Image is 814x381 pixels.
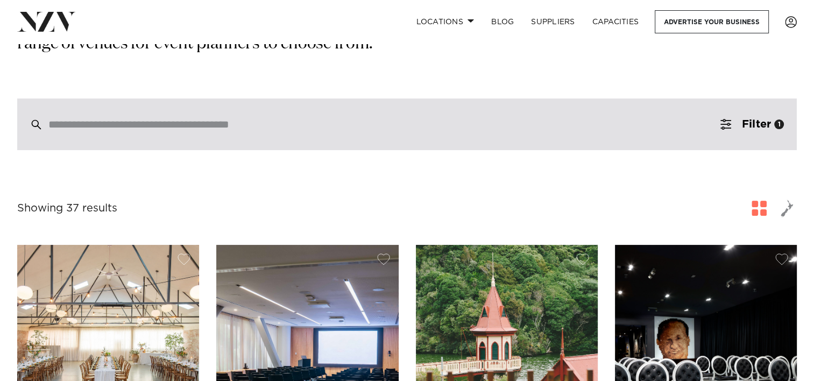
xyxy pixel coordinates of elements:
[707,98,797,150] button: Filter1
[483,10,522,33] a: BLOG
[17,12,76,31] img: nzv-logo.png
[774,119,784,129] div: 1
[742,119,771,130] span: Filter
[17,200,117,217] div: Showing 37 results
[407,10,483,33] a: Locations
[655,10,769,33] a: Advertise your business
[584,10,648,33] a: Capacities
[522,10,583,33] a: SUPPLIERS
